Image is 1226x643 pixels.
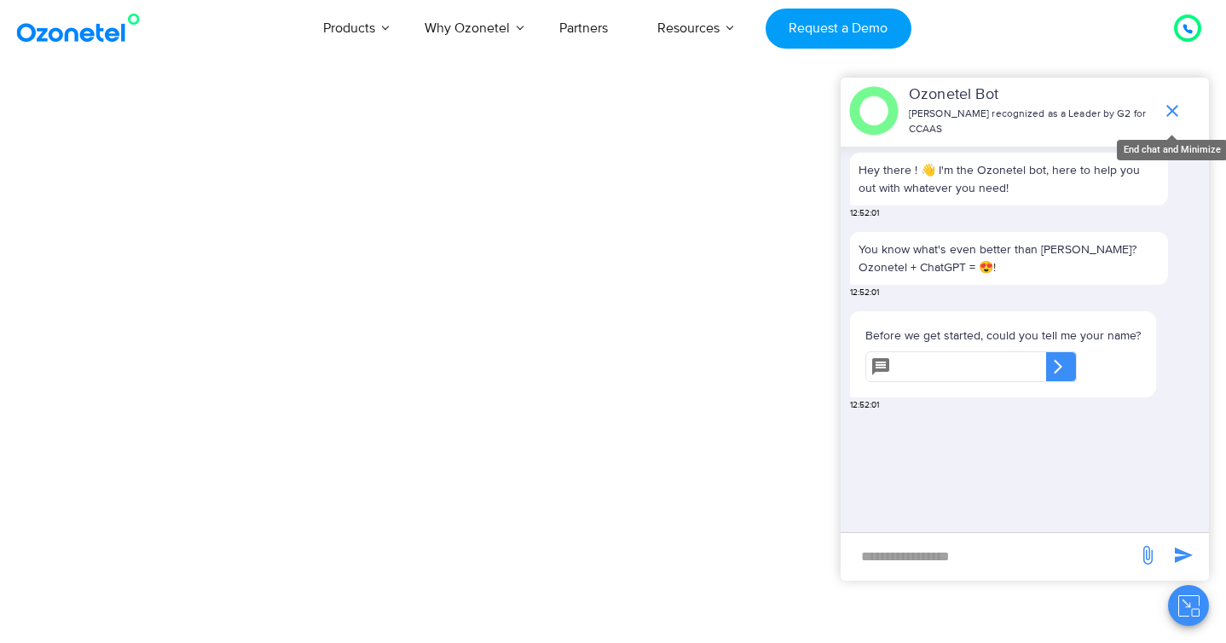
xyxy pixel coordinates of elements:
[909,107,1154,137] p: [PERSON_NAME] recognized as a Leader by G2 for CCAAS
[909,84,1154,107] p: Ozonetel Bot
[865,327,1141,345] p: Before we get started, could you tell me your name?
[859,240,1159,276] p: You know what's even better than [PERSON_NAME]? Ozonetel + ChatGPT = 😍!
[849,86,899,136] img: header
[850,399,879,412] span: 12:52:01
[1155,94,1189,128] span: end chat or minimize
[850,207,879,220] span: 12:52:01
[1131,538,1165,572] span: send message
[859,161,1159,197] p: Hey there ! 👋 I'm the Ozonetel bot, here to help you out with whatever you need!
[850,287,879,299] span: 12:52:01
[1166,538,1200,572] span: send message
[1168,585,1209,626] button: Close chat
[766,9,911,49] a: Request a Demo
[849,542,1129,572] div: new-msg-input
